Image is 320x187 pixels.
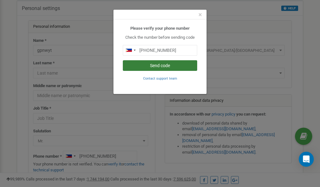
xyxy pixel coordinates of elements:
[198,12,202,18] button: Close
[123,60,197,71] button: Send code
[123,45,197,56] input: 0905 123 4567
[299,152,314,167] div: Open Intercom Messenger
[123,45,137,55] div: Telephone country code
[130,26,190,31] b: Please verify your phone number
[143,76,177,81] a: Contact support team
[123,35,197,41] p: Check the number before sending code
[198,11,202,18] span: ×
